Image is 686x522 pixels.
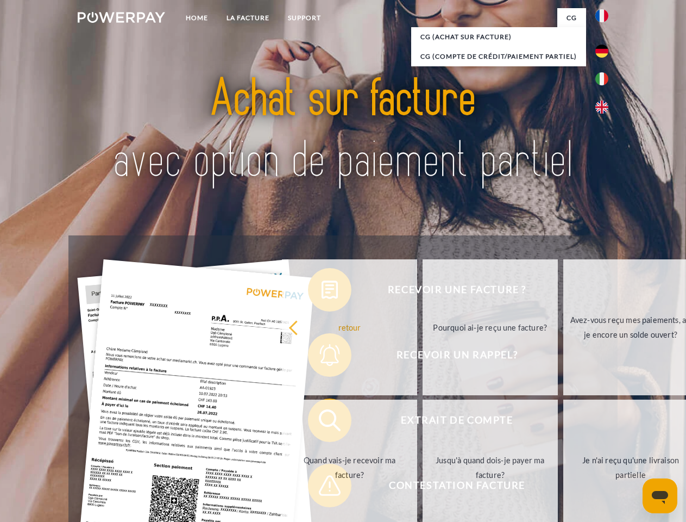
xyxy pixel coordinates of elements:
img: en [595,101,608,114]
a: CG (achat sur facture) [411,27,586,47]
img: logo-powerpay-white.svg [78,12,165,23]
a: Home [177,8,217,28]
a: LA FACTURE [217,8,279,28]
div: Pourquoi ai-je reçu une facture? [429,320,551,334]
div: Quand vais-je recevoir ma facture? [288,453,411,482]
img: it [595,72,608,85]
a: CG [557,8,586,28]
div: retour [288,320,411,334]
img: fr [595,9,608,22]
img: de [595,45,608,58]
a: Support [279,8,330,28]
div: Jusqu'à quand dois-je payer ma facture? [429,453,551,482]
iframe: Bouton de lancement de la fenêtre de messagerie [643,478,677,513]
a: CG (Compte de crédit/paiement partiel) [411,47,586,66]
img: title-powerpay_fr.svg [104,52,582,208]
